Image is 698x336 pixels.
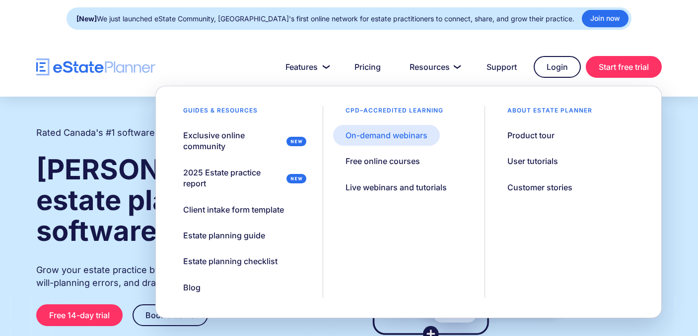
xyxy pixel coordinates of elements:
a: home [36,58,155,76]
a: Live webinars and tutorials [333,177,459,198]
div: Estate planning checklist [183,256,278,267]
a: Product tour [495,125,567,146]
div: Customer stories [507,182,572,193]
div: Guides & resources [171,106,270,120]
a: Free 14-day trial [36,304,123,326]
div: User tutorials [507,156,558,167]
a: Resources [398,57,470,77]
a: Login [534,56,581,78]
div: Product tour [507,130,555,141]
strong: [PERSON_NAME] and estate planning software [36,153,329,248]
a: Blog [171,277,213,298]
h2: Rated Canada's #1 software for estate practitioners [36,126,255,139]
a: Estate planning guide [171,225,278,246]
div: Estate planning guide [183,230,265,241]
a: On-demand webinars [333,125,440,146]
a: Exclusive online community [171,125,312,157]
a: Start free trial [586,56,662,78]
div: Live webinars and tutorials [346,182,447,193]
div: On-demand webinars [346,130,427,141]
div: About estate planner [495,106,605,120]
div: Client intake form template [183,204,284,215]
div: Blog [183,282,201,293]
div: Exclusive online community [183,130,282,152]
a: Client intake form template [171,199,296,220]
a: 2025 Estate practice report [171,162,312,194]
div: Free online courses [346,156,420,167]
strong: [New] [76,14,97,23]
a: Join now [582,10,628,27]
div: 2025 Estate practice report [183,167,282,189]
p: Grow your estate practice by streamlining client intake, reducing will-planning errors, and draft... [36,264,330,289]
a: User tutorials [495,151,570,171]
a: Pricing [343,57,393,77]
div: CPD–accredited learning [333,106,456,120]
a: Free online courses [333,151,432,171]
a: Book a demo [133,304,208,326]
a: Support [475,57,529,77]
a: Features [274,57,338,77]
a: Customer stories [495,177,585,198]
a: Estate planning checklist [171,251,290,272]
div: We just launched eState Community, [GEOGRAPHIC_DATA]'s first online network for estate practition... [76,12,574,26]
